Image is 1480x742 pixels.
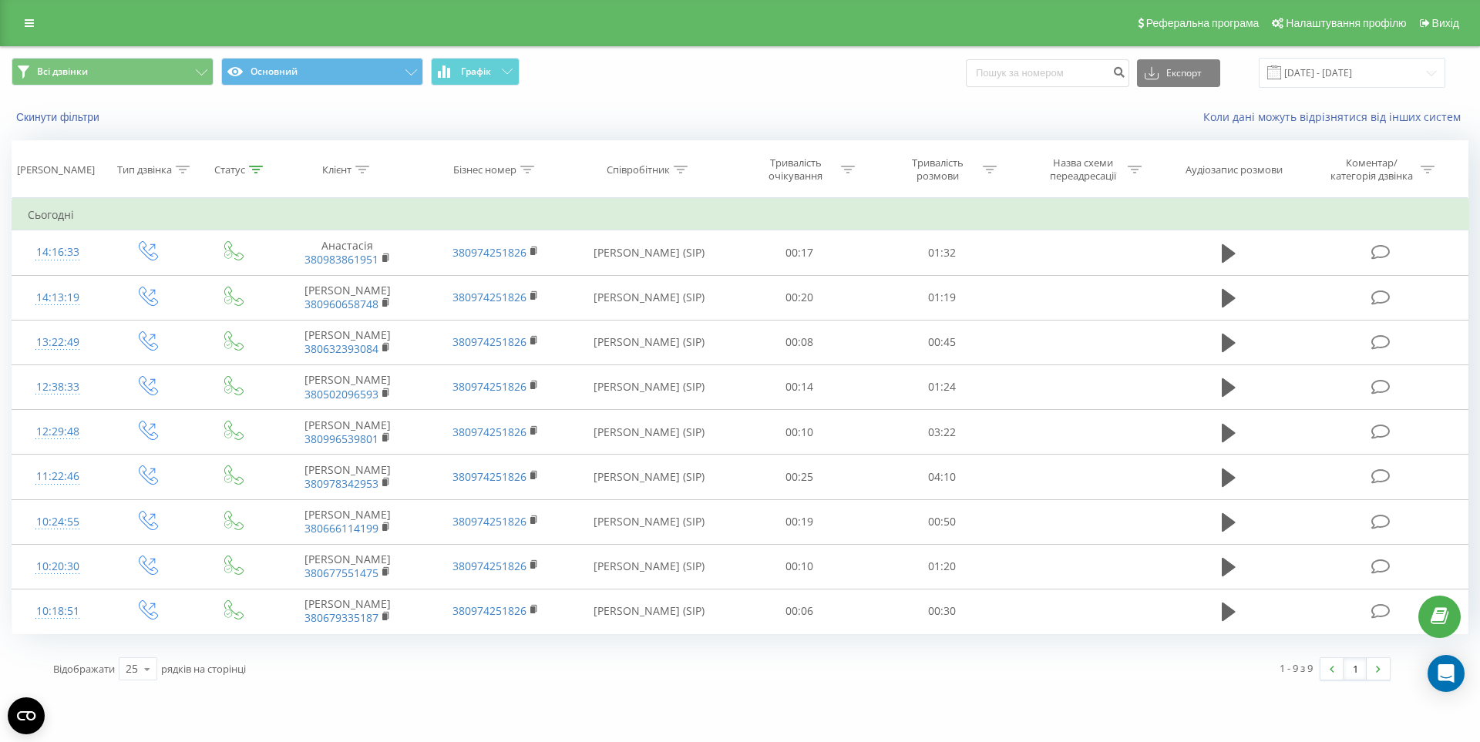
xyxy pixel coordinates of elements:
[274,364,422,409] td: [PERSON_NAME]
[28,417,88,447] div: 12:29:48
[304,252,378,267] a: 380983861951
[28,372,88,402] div: 12:38:33
[1432,17,1459,29] span: Вихід
[304,610,378,625] a: 380679335187
[37,65,88,78] span: Всі дзвінки
[870,230,1012,275] td: 01:32
[304,521,378,536] a: 380666114199
[728,275,870,320] td: 00:20
[452,379,526,394] a: 380974251826
[221,58,423,86] button: Основний
[1146,17,1260,29] span: Реферальна програма
[452,334,526,349] a: 380974251826
[304,431,378,446] a: 380996539801
[896,156,979,183] div: Тривалість розмови
[870,589,1012,633] td: 00:30
[569,455,728,499] td: [PERSON_NAME] (SIP)
[569,364,728,409] td: [PERSON_NAME] (SIP)
[1186,163,1283,176] div: Аудіозапис розмови
[728,320,870,364] td: 00:08
[569,410,728,455] td: [PERSON_NAME] (SIP)
[870,320,1012,364] td: 00:45
[453,163,516,176] div: Бізнес номер
[274,230,422,275] td: Анастасія
[728,455,870,499] td: 00:25
[304,341,378,356] a: 380632393084
[569,320,728,364] td: [PERSON_NAME] (SIP)
[304,566,378,580] a: 380677551475
[274,320,422,364] td: [PERSON_NAME]
[728,544,870,589] td: 00:10
[607,163,670,176] div: Співробітник
[274,275,422,320] td: [PERSON_NAME]
[8,697,45,734] button: Open CMP widget
[28,552,88,582] div: 10:20:30
[1344,658,1367,680] a: 1
[569,275,728,320] td: [PERSON_NAME] (SIP)
[452,514,526,529] a: 380974251826
[274,455,422,499] td: [PERSON_NAME]
[28,327,88,358] div: 13:22:49
[569,499,728,544] td: [PERSON_NAME] (SIP)
[870,544,1012,589] td: 01:20
[1137,59,1220,87] button: Експорт
[1203,109,1468,124] a: Коли дані можуть відрізнятися вiд інших систем
[1280,660,1313,676] div: 1 - 9 з 9
[569,230,728,275] td: [PERSON_NAME] (SIP)
[28,237,88,267] div: 14:16:33
[304,476,378,491] a: 380978342953
[12,110,107,124] button: Скинути фільтри
[452,245,526,260] a: 380974251826
[452,603,526,618] a: 380974251826
[28,283,88,313] div: 14:13:19
[274,410,422,455] td: [PERSON_NAME]
[452,469,526,484] a: 380974251826
[12,200,1468,230] td: Сьогодні
[53,662,115,676] span: Відображати
[452,425,526,439] a: 380974251826
[322,163,351,176] div: Клієнт
[728,499,870,544] td: 00:19
[728,589,870,633] td: 00:06
[452,290,526,304] a: 380974251826
[28,462,88,492] div: 11:22:46
[431,58,520,86] button: Графік
[1327,156,1417,183] div: Коментар/категорія дзвінка
[461,66,491,77] span: Графік
[728,410,870,455] td: 00:10
[452,559,526,573] a: 380974251826
[755,156,837,183] div: Тривалість очікування
[12,58,214,86] button: Всі дзвінки
[1041,156,1124,183] div: Назва схеми переадресації
[274,544,422,589] td: [PERSON_NAME]
[870,455,1012,499] td: 04:10
[28,596,88,626] div: 10:18:51
[569,544,728,589] td: [PERSON_NAME] (SIP)
[126,661,138,677] div: 25
[274,589,422,633] td: [PERSON_NAME]
[870,410,1012,455] td: 03:22
[274,499,422,544] td: [PERSON_NAME]
[214,163,245,176] div: Статус
[117,163,172,176] div: Тип дзвінка
[17,163,95,176] div: [PERSON_NAME]
[304,387,378,401] a: 380502096593
[569,589,728,633] td: [PERSON_NAME] (SIP)
[870,275,1012,320] td: 01:19
[728,364,870,409] td: 00:14
[966,59,1129,87] input: Пошук за номером
[1428,655,1465,692] div: Open Intercom Messenger
[161,662,246,676] span: рядків на сторінці
[870,364,1012,409] td: 01:24
[728,230,870,275] td: 00:17
[1286,17,1406,29] span: Налаштування профілю
[304,297,378,311] a: 380960658748
[870,499,1012,544] td: 00:50
[28,507,88,537] div: 10:24:55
